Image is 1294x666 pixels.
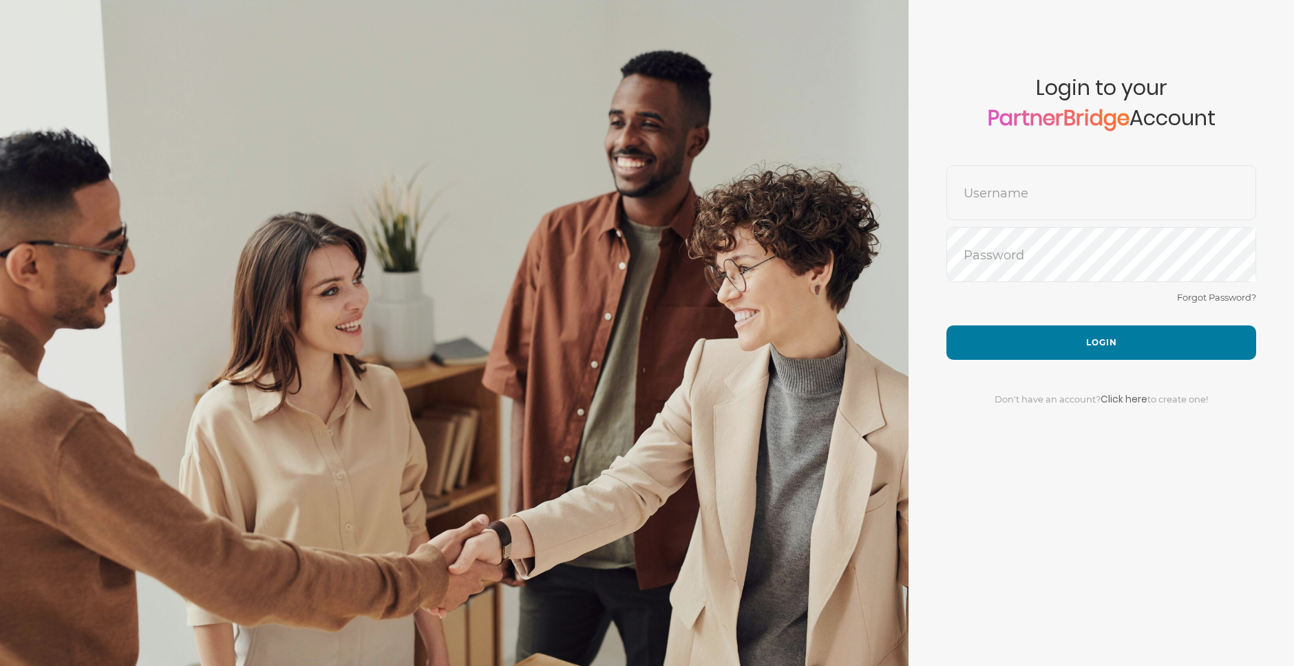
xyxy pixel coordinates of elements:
[946,76,1256,165] span: Login to your Account
[1101,392,1147,406] a: Click here
[946,325,1256,360] button: Login
[1177,292,1256,303] a: Forgot Password?
[988,103,1129,133] a: PartnerBridge
[995,394,1208,405] span: Don't have an account? to create one!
